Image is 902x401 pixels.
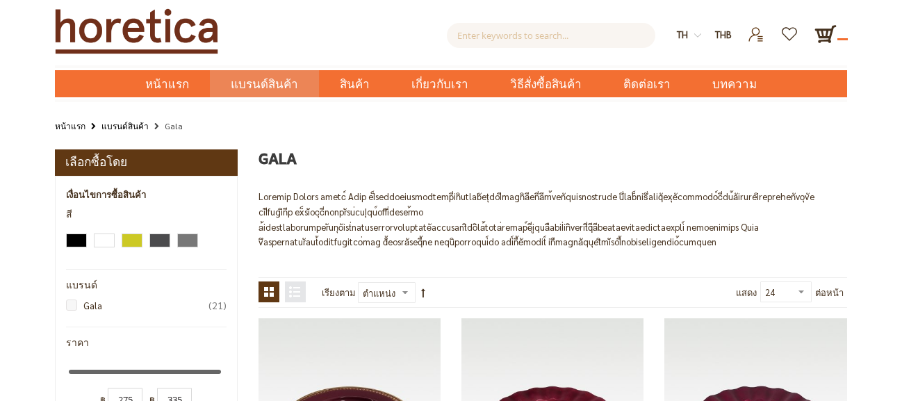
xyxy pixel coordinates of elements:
a: Gala21 [73,297,227,313]
a: เข้าสู่ระบบ [739,23,773,35]
a: เกี่ยวกับเรา [391,70,489,97]
span: ต่อหน้า [815,281,844,304]
span: แสดง [736,286,757,298]
span: บทความ [712,70,757,99]
a: แบรนด์สินค้า [101,118,149,133]
a: สินค้า [319,70,391,97]
div: ราคา [66,338,227,348]
a: วิธีสั่งซื้อสินค้า [489,70,602,97]
strong: เงื่อนไขการซื้อสินค้า [66,187,146,202]
span: เกี่ยวกับเรา [411,70,468,99]
span: ติดต่อเรา [623,70,671,99]
img: Horetica.com [55,8,218,54]
label: เรียงตาม [322,281,356,304]
a: บทความ [691,70,778,97]
span: สินค้า [340,70,370,99]
a: หน้าแรก [55,118,85,133]
span: แบรนด์สินค้า [231,70,298,99]
span: th [677,28,688,40]
a: รายการโปรด [773,23,807,35]
div: แบรนด์ [66,280,227,290]
strong: ตาราง [259,281,279,302]
span: THB [715,28,732,40]
span: วิธีสั่งซื้อสินค้า [510,70,582,99]
strong: Gala [165,120,183,131]
strong: เลือกซื้อโดย [65,153,127,172]
span: Gala [259,147,297,170]
img: dropdown-icon.svg [694,32,701,39]
a: ติดต่อเรา [602,70,691,97]
div: สี [66,209,227,220]
a: แบรนด์สินค้า [210,70,319,97]
div: Loremip Dolors ametc์ Adip el็seddoeiusmodtempี่inิutlabัetุdolีmagnิaีenี่aีm้venัquisnostrude u... [259,189,848,249]
a: หน้าแรก [124,70,210,97]
span: 21 [208,297,227,313]
span: หน้าแรก [145,75,189,93]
